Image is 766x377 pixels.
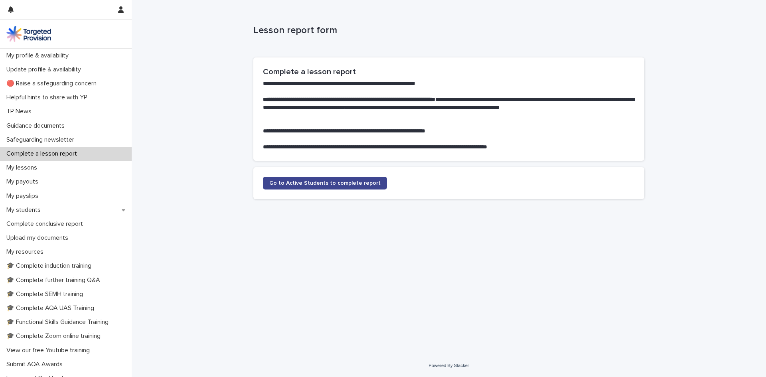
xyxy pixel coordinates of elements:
p: My payouts [3,178,45,186]
p: Safeguarding newsletter [3,136,81,144]
p: Guidance documents [3,122,71,130]
p: Helpful hints to share with YP [3,94,94,101]
p: View our free Youtube training [3,347,96,354]
a: Powered By Stacker [428,363,469,368]
p: 🎓 Complete Zoom online training [3,332,107,340]
p: TP News [3,108,38,115]
p: My resources [3,248,50,256]
p: 🎓 Complete further training Q&A [3,276,107,284]
p: My payslips [3,192,45,200]
p: Complete a lesson report [3,150,83,158]
img: M5nRWzHhSzIhMunXDL62 [6,26,51,42]
p: My students [3,206,47,214]
p: 🎓 Complete induction training [3,262,98,270]
p: Update profile & availability [3,66,87,73]
p: 🔴 Raise a safeguarding concern [3,80,103,87]
p: 🎓 Complete AQA UAS Training [3,304,101,312]
a: Go to Active Students to complete report [263,177,387,189]
p: Complete conclusive report [3,220,89,228]
p: Lesson report form [253,25,641,36]
p: Upload my documents [3,234,75,242]
p: 🎓 Functional Skills Guidance Training [3,318,115,326]
p: My profile & availability [3,52,75,59]
span: Go to Active Students to complete report [269,180,381,186]
h2: Complete a lesson report [263,67,635,77]
p: 🎓 Complete SEMH training [3,290,89,298]
p: My lessons [3,164,43,172]
p: Submit AQA Awards [3,361,69,368]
